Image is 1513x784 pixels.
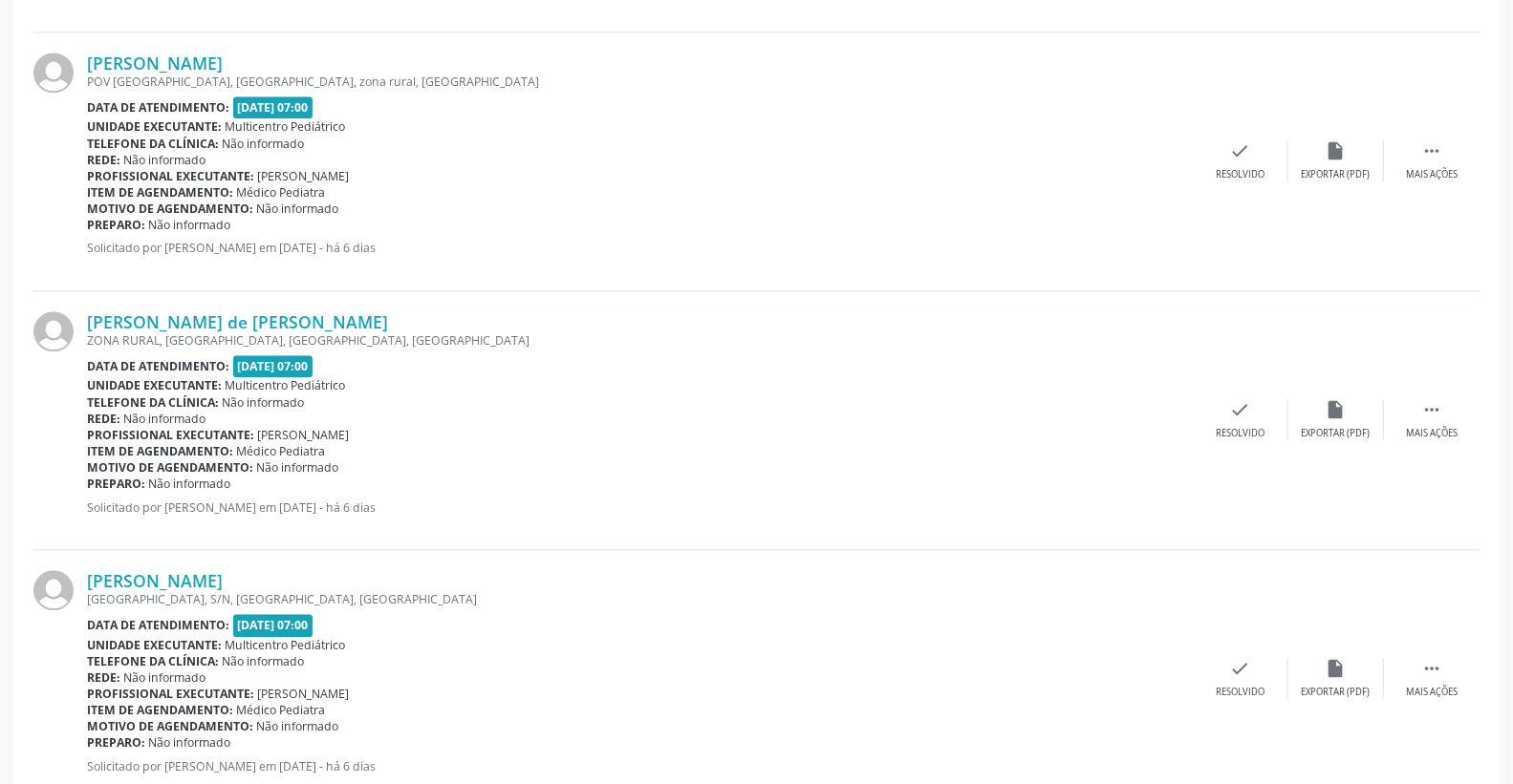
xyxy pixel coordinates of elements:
div: Mais ações [1406,168,1458,181]
span: Não informado [124,411,206,427]
span: Não informado [223,394,305,411]
span: Médico Pediatra [237,443,326,459]
span: [PERSON_NAME] [258,686,350,702]
p: Solicitado por [PERSON_NAME] em [DATE] - há 6 dias [87,758,1193,774]
i: check [1230,399,1251,420]
i:  [1421,140,1442,161]
span: Não informado [124,669,206,686]
span: Não informado [257,459,339,476]
div: Exportar (PDF) [1302,168,1371,181]
img: img [33,53,74,93]
p: Solicitado por [PERSON_NAME] em [DATE] - há 6 dias [87,499,1193,516]
b: Preparo: [87,217,145,233]
span: [DATE] 07:00 [233,614,313,636]
a: [PERSON_NAME] [87,53,223,74]
b: Preparo: [87,734,145,751]
b: Rede: [87,669,120,686]
b: Unidade executante: [87,377,222,393]
a: [PERSON_NAME] de [PERSON_NAME] [87,311,388,332]
span: Multicentro Pediátrico [226,377,346,393]
b: Motivo de agendamento: [87,718,253,734]
div: [GEOGRAPHIC_DATA], S/N, [GEOGRAPHIC_DATA], [GEOGRAPHIC_DATA] [87,591,1193,607]
b: Item de agendamento: [87,184,233,201]
img: img [33,570,74,610]
b: Unidade executante: [87,637,222,653]
i:  [1421,399,1442,420]
span: [PERSON_NAME] [258,427,350,443]
span: [DATE] 07:00 [233,96,313,118]
i: check [1230,140,1251,161]
span: [DATE] 07:00 [233,355,313,377]
span: Não informado [257,718,339,734]
b: Data de atendimento: [87,358,229,374]
b: Telefone da clínica: [87,653,219,669]
span: Não informado [223,136,305,152]
b: Rede: [87,152,120,168]
div: Resolvido [1216,427,1264,440]
img: img [33,311,74,351]
i: insert_drive_file [1326,399,1347,420]
div: Resolvido [1216,168,1264,181]
span: Não informado [257,201,339,217]
div: ZONA RURAL, [GEOGRAPHIC_DATA], [GEOGRAPHIC_DATA], [GEOGRAPHIC_DATA] [87,332,1193,349]
b: Motivo de agendamento: [87,201,253,217]
i:  [1421,658,1442,679]
b: Item de agendamento: [87,443,233,459]
span: Multicentro Pediátrico [226,637,346,653]
div: POV [GEOGRAPHIC_DATA], [GEOGRAPHIC_DATA], zona rural, [GEOGRAPHIC_DATA] [87,74,1193,90]
b: Motivo de agendamento: [87,459,253,476]
b: Telefone da clínica: [87,394,219,411]
b: Data de atendimento: [87,617,229,633]
div: Mais ações [1406,686,1458,699]
span: Não informado [149,734,231,751]
b: Profissional executante: [87,686,254,702]
b: Rede: [87,411,120,427]
div: Resolvido [1216,686,1264,699]
a: [PERSON_NAME] [87,570,223,591]
b: Profissional executante: [87,427,254,443]
i: check [1230,658,1251,679]
span: [PERSON_NAME] [258,168,350,184]
b: Data de atendimento: [87,99,229,116]
b: Preparo: [87,476,145,492]
div: Exportar (PDF) [1302,686,1371,699]
span: Não informado [149,217,231,233]
b: Unidade executante: [87,118,222,135]
b: Telefone da clínica: [87,136,219,152]
i: insert_drive_file [1326,140,1347,161]
div: Mais ações [1406,427,1458,440]
span: Não informado [223,653,305,669]
div: Exportar (PDF) [1302,427,1371,440]
b: Item de agendamento: [87,702,233,718]
span: Não informado [149,476,231,492]
i: insert_drive_file [1326,658,1347,679]
span: Multicentro Pediátrico [226,118,346,135]
span: Médico Pediatra [237,184,326,201]
span: Médico Pediatra [237,702,326,718]
b: Profissional executante: [87,168,254,184]
span: Não informado [124,152,206,168]
p: Solicitado por [PERSON_NAME] em [DATE] - há 6 dias [87,240,1193,256]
